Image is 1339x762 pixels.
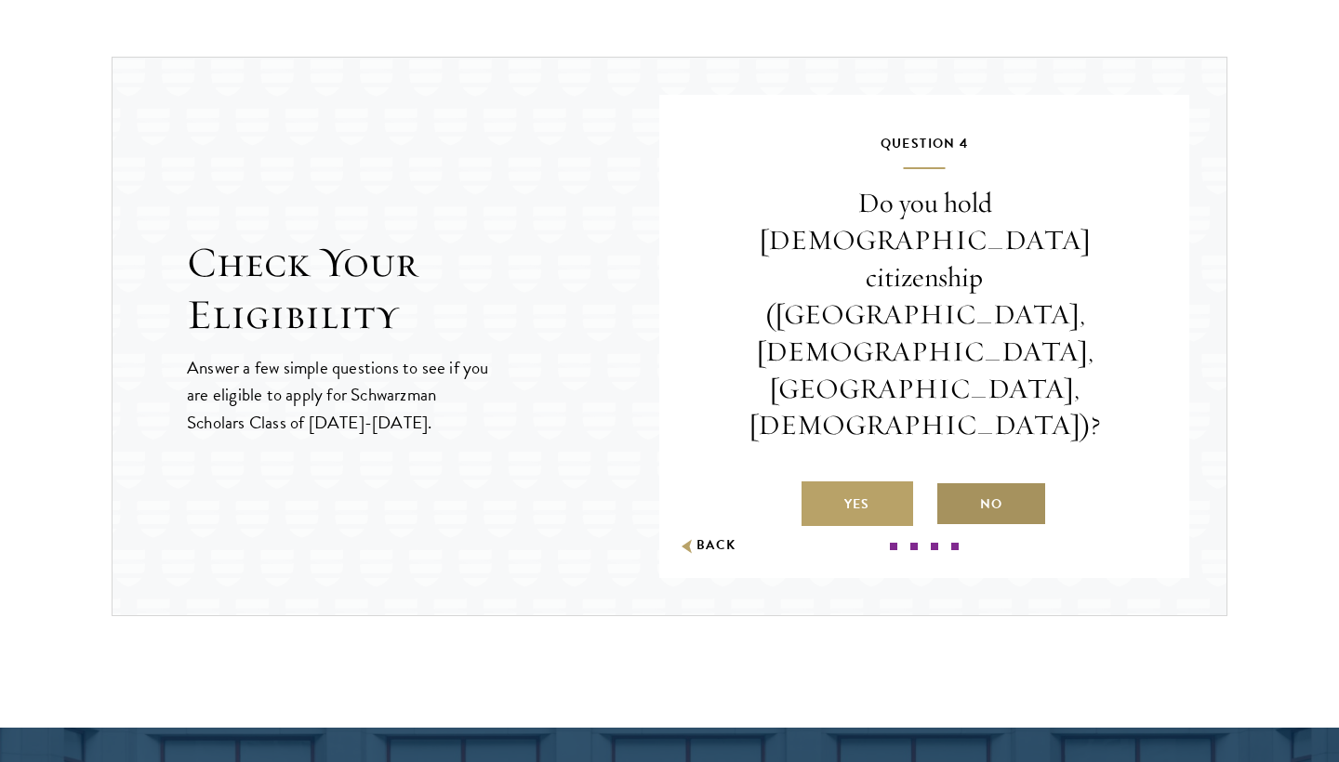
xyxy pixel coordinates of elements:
label: Yes [802,481,913,526]
h2: Check Your Eligibility [187,237,659,341]
label: No [935,481,1047,526]
button: Back [678,536,736,556]
h5: Question 4 [715,132,1134,169]
p: Answer a few simple questions to see if you are eligible to apply for Schwarzman Scholars Class o... [187,354,491,435]
p: Do you hold [DEMOGRAPHIC_DATA] citizenship ([GEOGRAPHIC_DATA], [DEMOGRAPHIC_DATA], [GEOGRAPHIC_DA... [715,185,1134,444]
